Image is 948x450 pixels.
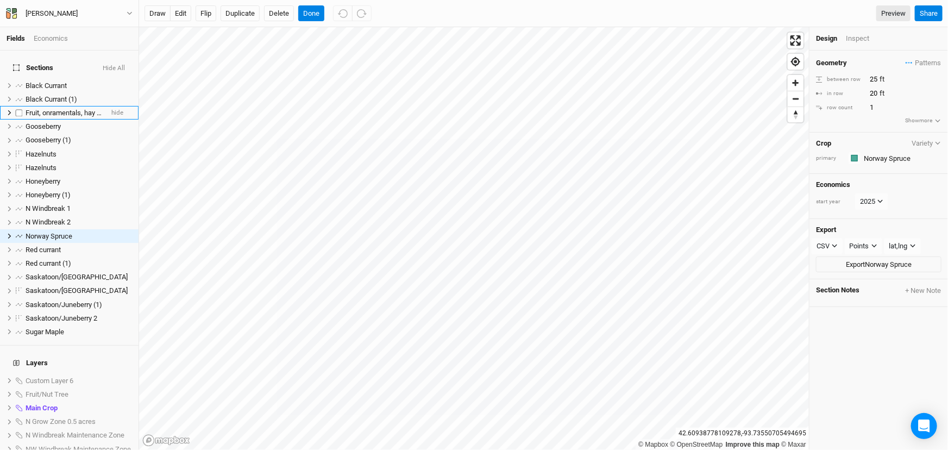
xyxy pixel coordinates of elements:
[26,417,132,426] div: N Grow Zone 0.5 acres
[26,204,71,212] span: N Windbreak 1
[915,5,943,22] button: Share
[788,91,803,107] button: Zoom out
[855,193,888,210] button: 2025
[26,232,132,241] div: Norway Spruce
[906,58,941,68] span: Patterns
[816,76,864,84] div: between row
[846,34,884,43] div: Inspect
[26,8,78,19] div: [PERSON_NAME]
[34,34,68,43] div: Economics
[26,109,103,117] div: Fruit, onramentals, hay alley croping
[196,5,216,22] button: Flip
[26,164,132,172] div: Hazelnuts
[884,238,921,254] button: lat,lng
[145,5,171,22] button: draw
[816,90,864,98] div: in row
[816,34,837,43] div: Design
[911,413,937,439] div: Open Intercom Messenger
[264,5,294,22] button: Delete
[816,286,859,296] span: Section Notes
[876,5,911,22] a: Preview
[676,428,809,439] div: 42.60938778109278 , -93.73550705494695
[26,95,132,104] div: Black Currant (1)
[102,65,125,72] button: Hide All
[26,286,132,295] div: Saskatoon/Juneberry
[26,301,132,309] div: Saskatoon/Juneberry (1)
[638,441,668,448] a: Mapbox
[905,286,941,296] button: + New Note
[816,59,847,67] h4: Geometry
[111,106,123,120] span: hide
[26,328,64,336] span: Sugar Maple
[26,232,72,240] span: Norway Spruce
[788,107,803,122] button: Reset bearing to north
[816,139,831,148] h4: Crop
[817,241,830,252] div: CSV
[26,404,132,412] div: Main Crop
[26,122,61,130] span: Gooseberry
[905,57,941,69] button: Patterns
[861,152,941,165] input: Norway Spruce
[26,404,58,412] span: Main Crop
[26,136,132,145] div: Gooseberry (1)
[26,301,102,309] span: Saskatoon/Juneberry (1)
[139,27,809,450] canvas: Map
[26,259,71,267] span: Red currant (1)
[26,286,128,295] span: Saskatoon/[GEOGRAPHIC_DATA]
[911,139,941,147] button: Variety
[26,122,132,131] div: Gooseberry
[26,164,56,172] span: Hazelnuts
[26,218,132,227] div: N Windbreak 2
[26,136,71,144] span: Gooseberry (1)
[670,441,723,448] a: OpenStreetMap
[26,204,132,213] div: N Windbreak 1
[845,238,882,254] button: Points
[788,33,803,48] button: Enter fullscreen
[26,191,71,199] span: Honeyberry (1)
[26,314,97,322] span: Saskatoon/Juneberry 2
[170,5,191,22] button: edit
[26,431,124,439] span: N Windbreak Maintenance Zone
[221,5,260,22] button: Duplicate
[26,95,77,103] span: Black Currant (1)
[26,8,78,19] div: Garrett Hilpipre
[26,390,132,399] div: Fruit/Nut Tree
[889,241,908,252] div: lat,lng
[26,273,128,281] span: Saskatoon/[GEOGRAPHIC_DATA]
[816,257,941,273] button: ExportNorway Spruce
[850,241,869,252] div: Points
[781,441,806,448] a: Maxar
[26,82,132,90] div: Black Currant
[788,54,803,70] button: Find my location
[298,5,324,22] button: Done
[26,82,67,90] span: Black Currant
[816,180,941,189] h4: Economics
[26,246,132,254] div: Red currant
[816,198,854,206] div: start year
[816,104,864,112] div: row count
[788,75,803,91] button: Zoom in
[816,226,941,234] h4: Export
[26,177,60,185] span: Honeyberry
[26,150,56,158] span: Hazelnuts
[26,390,68,398] span: Fruit/Nut Tree
[26,377,132,385] div: Custom Layer 6
[26,417,96,426] span: N Grow Zone 0.5 acres
[333,5,353,22] button: Undo (^z)
[26,377,73,385] span: Custom Layer 6
[905,116,941,126] button: Showmore
[26,218,71,226] span: N Windbreak 2
[26,109,135,117] span: Fruit, onramentals, hay alley croping
[816,154,843,162] div: primary
[26,246,61,254] span: Red currant
[726,441,780,448] a: Improve this map
[26,328,132,336] div: Sugar Maple
[26,177,132,186] div: Honeyberry
[26,191,132,199] div: Honeyberry (1)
